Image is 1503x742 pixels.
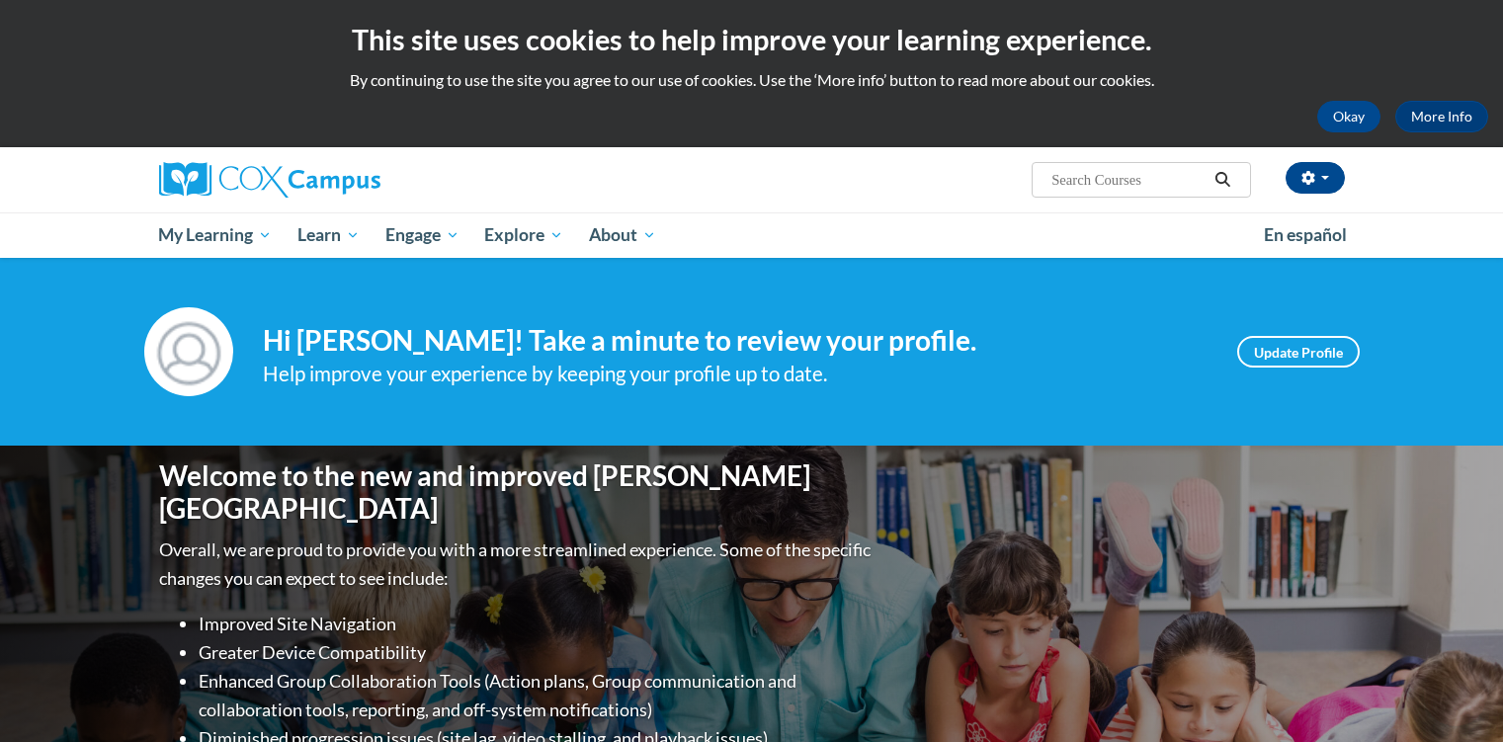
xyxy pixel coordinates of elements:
[146,212,286,258] a: My Learning
[144,307,233,396] img: Profile Image
[297,223,360,247] span: Learn
[1286,162,1345,194] button: Account Settings
[158,223,272,247] span: My Learning
[263,358,1208,390] div: Help improve your experience by keeping your profile up to date.
[263,324,1208,358] h4: Hi [PERSON_NAME]! Take a minute to review your profile.
[373,212,472,258] a: Engage
[1237,336,1360,368] a: Update Profile
[1395,101,1488,132] a: More Info
[484,223,563,247] span: Explore
[199,667,876,724] li: Enhanced Group Collaboration Tools (Action plans, Group communication and collaboration tools, re...
[199,610,876,638] li: Improved Site Navigation
[199,638,876,667] li: Greater Device Compatibility
[159,162,380,198] img: Cox Campus
[385,223,459,247] span: Engage
[471,212,576,258] a: Explore
[1264,224,1347,245] span: En español
[1251,214,1360,256] a: En español
[1317,101,1380,132] button: Okay
[1208,168,1237,192] button: Search
[159,459,876,526] h1: Welcome to the new and improved [PERSON_NAME][GEOGRAPHIC_DATA]
[159,162,535,198] a: Cox Campus
[15,69,1488,91] p: By continuing to use the site you agree to our use of cookies. Use the ‘More info’ button to read...
[159,536,876,593] p: Overall, we are proud to provide you with a more streamlined experience. Some of the specific cha...
[589,223,656,247] span: About
[576,212,669,258] a: About
[15,20,1488,59] h2: This site uses cookies to help improve your learning experience.
[1424,663,1487,726] iframe: Button to launch messaging window
[285,212,373,258] a: Learn
[1049,168,1208,192] input: Search Courses
[129,212,1375,258] div: Main menu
